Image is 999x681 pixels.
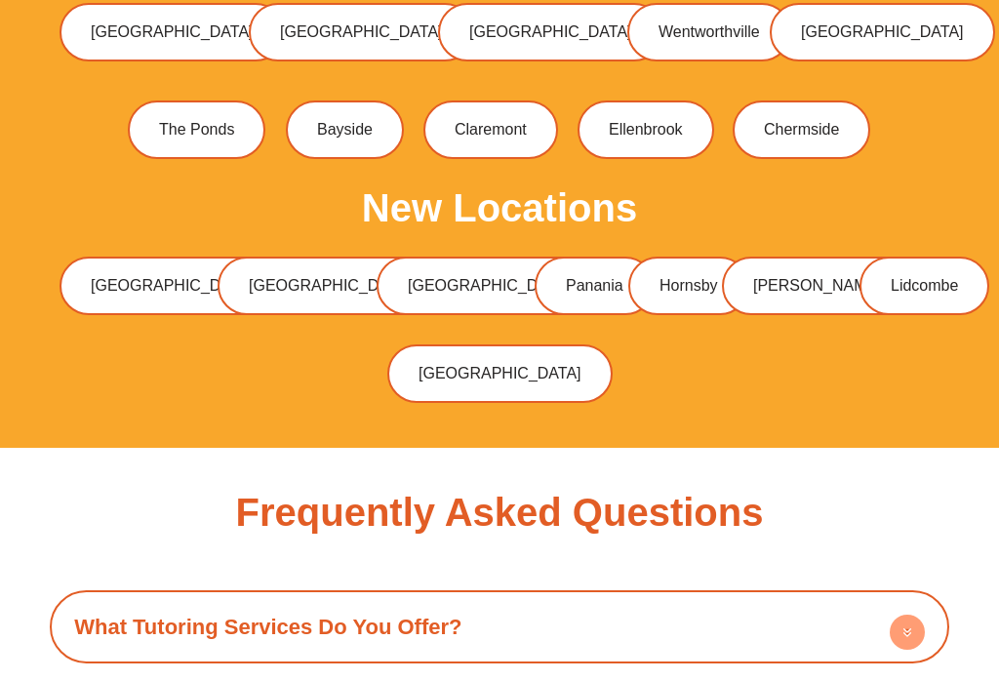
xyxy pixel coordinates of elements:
[801,24,964,40] span: [GEOGRAPHIC_DATA]
[859,257,989,315] a: Lidcombe
[764,122,839,138] span: Chermside
[249,3,474,61] a: [GEOGRAPHIC_DATA]
[280,24,443,40] span: [GEOGRAPHIC_DATA]
[91,278,254,294] span: [GEOGRAPHIC_DATA]
[60,3,285,61] a: [GEOGRAPHIC_DATA]
[74,615,461,639] a: What Tutoring Services Do You Offer?
[733,100,870,159] a: Chermside
[236,493,764,532] h2: Frequently Asked Questions
[891,278,958,294] span: Lidcombe
[423,100,558,159] a: Claremont
[286,100,404,159] a: Bayside
[408,278,571,294] span: [GEOGRAPHIC_DATA]
[566,278,623,294] span: Panania
[770,3,995,61] a: [GEOGRAPHIC_DATA]
[317,122,373,138] span: Bayside
[60,257,285,315] a: [GEOGRAPHIC_DATA]
[659,278,718,294] span: Hornsby
[659,24,760,40] span: Wentworthville
[249,278,412,294] span: [GEOGRAPHIC_DATA]
[722,257,913,315] a: [PERSON_NAME]
[60,600,939,654] div: What Tutoring Services Do You Offer?
[218,257,443,315] a: [GEOGRAPHIC_DATA]
[91,24,254,40] span: [GEOGRAPHIC_DATA]
[628,257,749,315] a: Hornsby
[377,257,602,315] a: [GEOGRAPHIC_DATA]
[627,3,791,61] a: Wentworthville
[50,188,949,227] h2: New Locations
[664,461,999,681] iframe: Chat Widget
[438,3,663,61] a: [GEOGRAPHIC_DATA]
[387,344,613,403] a: [GEOGRAPHIC_DATA]
[535,257,655,315] a: Panania
[419,366,581,381] span: [GEOGRAPHIC_DATA]
[753,278,882,294] span: [PERSON_NAME]
[609,122,683,138] span: Ellenbrook
[455,122,527,138] span: Claremont
[469,24,632,40] span: [GEOGRAPHIC_DATA]
[578,100,714,159] a: Ellenbrook
[128,100,265,159] a: The Ponds
[159,122,234,138] span: The Ponds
